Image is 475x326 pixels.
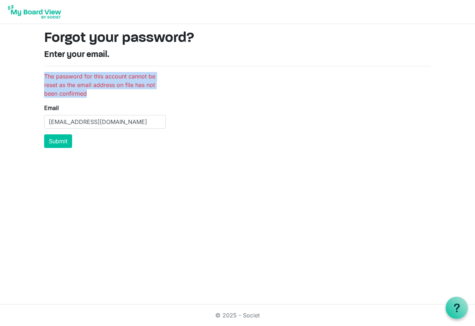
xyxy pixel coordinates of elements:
img: My Board View Logo [6,3,63,21]
li: The password for this account cannot be reset as the email address on file has not been confirmed [44,72,166,98]
button: Submit [44,134,72,148]
h4: Enter your email. [44,50,431,60]
a: © 2025 - Societ [215,312,260,319]
label: Email [44,104,59,112]
h1: Forgot your password? [44,30,431,47]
